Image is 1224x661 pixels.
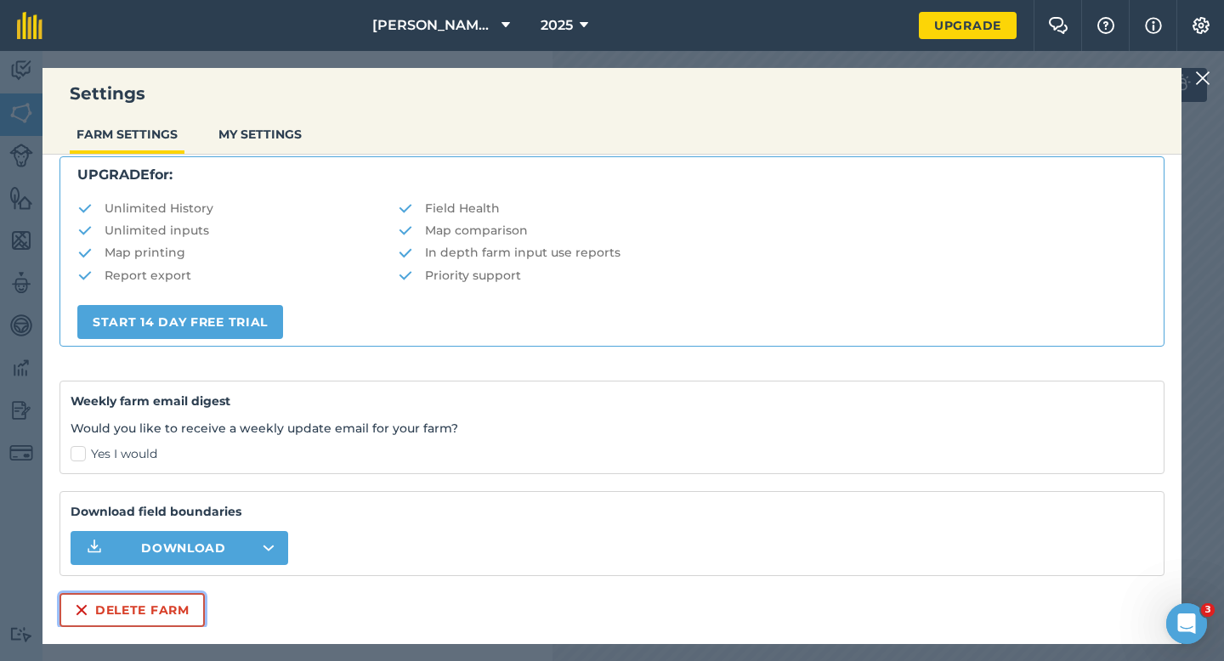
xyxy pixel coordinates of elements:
button: MY SETTINGS [212,118,309,150]
span: 3 [1201,603,1215,617]
a: START 14 DAY FREE TRIAL [77,305,283,339]
img: Two speech bubbles overlapping with the left bubble in the forefront [1048,17,1068,34]
span: [PERSON_NAME] Farming Partnership [372,15,495,36]
strong: UPGRADE [77,167,150,183]
li: Unlimited History [77,199,398,218]
li: Map comparison [398,221,1147,240]
p: Would you like to receive a weekly update email for your farm? [71,419,1153,438]
img: svg+xml;base64,PHN2ZyB4bWxucz0iaHR0cDovL3d3dy53My5vcmcvMjAwMC9zdmciIHdpZHRoPSIxNiIgaGVpZ2h0PSIyNC... [75,600,88,620]
img: svg+xml;base64,PHN2ZyB4bWxucz0iaHR0cDovL3d3dy53My5vcmcvMjAwMC9zdmciIHdpZHRoPSIyMiIgaGVpZ2h0PSIzMC... [1195,68,1210,88]
li: Field Health [398,199,1147,218]
img: svg+xml;base64,PHN2ZyB4bWxucz0iaHR0cDovL3d3dy53My5vcmcvMjAwMC9zdmciIHdpZHRoPSIxNyIgaGVpZ2h0PSIxNy... [1145,15,1162,36]
iframe: Intercom live chat [1166,603,1207,644]
li: Map printing [77,243,398,262]
label: Yes I would [71,445,1153,463]
a: Upgrade [919,12,1017,39]
img: fieldmargin Logo [17,12,42,39]
li: Unlimited inputs [77,221,398,240]
strong: Download field boundaries [71,502,1153,521]
li: In depth farm input use reports [398,243,1147,262]
p: for: [77,164,1147,186]
span: Download [141,540,226,556]
li: Report export [77,266,398,285]
button: Delete farm [59,593,205,627]
h4: Weekly farm email digest [71,392,1153,410]
span: 2025 [541,15,573,36]
li: Priority support [398,266,1147,285]
img: A question mark icon [1096,17,1116,34]
button: FARM SETTINGS [70,118,184,150]
img: A cog icon [1191,17,1211,34]
h3: Settings [42,82,1181,105]
button: Download [71,531,288,565]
